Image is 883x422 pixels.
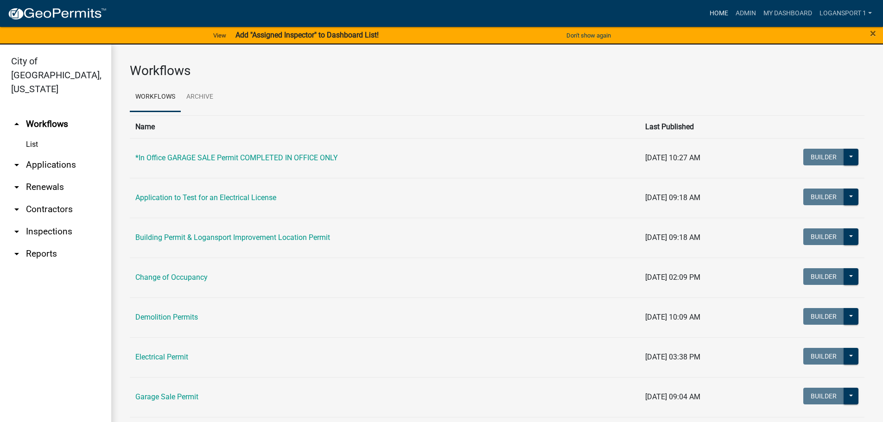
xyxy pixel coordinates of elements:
[130,115,640,138] th: Name
[640,115,751,138] th: Last Published
[135,233,330,242] a: Building Permit & Logansport Improvement Location Permit
[135,313,198,321] a: Demolition Permits
[706,5,732,22] a: Home
[803,308,844,325] button: Builder
[645,273,700,282] span: [DATE] 02:09 PM
[732,5,760,22] a: Admin
[760,5,816,22] a: My Dashboard
[645,153,700,162] span: [DATE] 10:27 AM
[11,204,22,215] i: arrow_drop_down
[803,228,844,245] button: Builder
[135,193,276,202] a: Application to Test for an Electrical License
[563,28,615,43] button: Don't show again
[235,31,379,39] strong: Add "Assigned Inspector" to Dashboard List!
[870,28,876,39] button: Close
[181,82,219,112] a: Archive
[645,233,700,242] span: [DATE] 09:18 AM
[870,27,876,40] span: ×
[130,63,864,79] h3: Workflows
[816,5,876,22] a: Logansport 1
[135,153,338,162] a: *In Office GARAGE SALE Permit COMPLETED IN OFFICE ONLY
[135,392,198,401] a: Garage Sale Permit
[803,268,844,285] button: Builder
[210,28,230,43] a: View
[11,159,22,170] i: arrow_drop_down
[11,182,22,193] i: arrow_drop_down
[645,392,700,401] span: [DATE] 09:04 AM
[135,353,188,361] a: Electrical Permit
[803,348,844,365] button: Builder
[11,119,22,130] i: arrow_drop_up
[803,189,844,205] button: Builder
[11,248,22,259] i: arrow_drop_down
[803,149,844,165] button: Builder
[11,226,22,237] i: arrow_drop_down
[803,388,844,404] button: Builder
[645,313,700,321] span: [DATE] 10:09 AM
[130,82,181,112] a: Workflows
[645,193,700,202] span: [DATE] 09:18 AM
[645,353,700,361] span: [DATE] 03:38 PM
[135,273,208,282] a: Change of Occupancy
